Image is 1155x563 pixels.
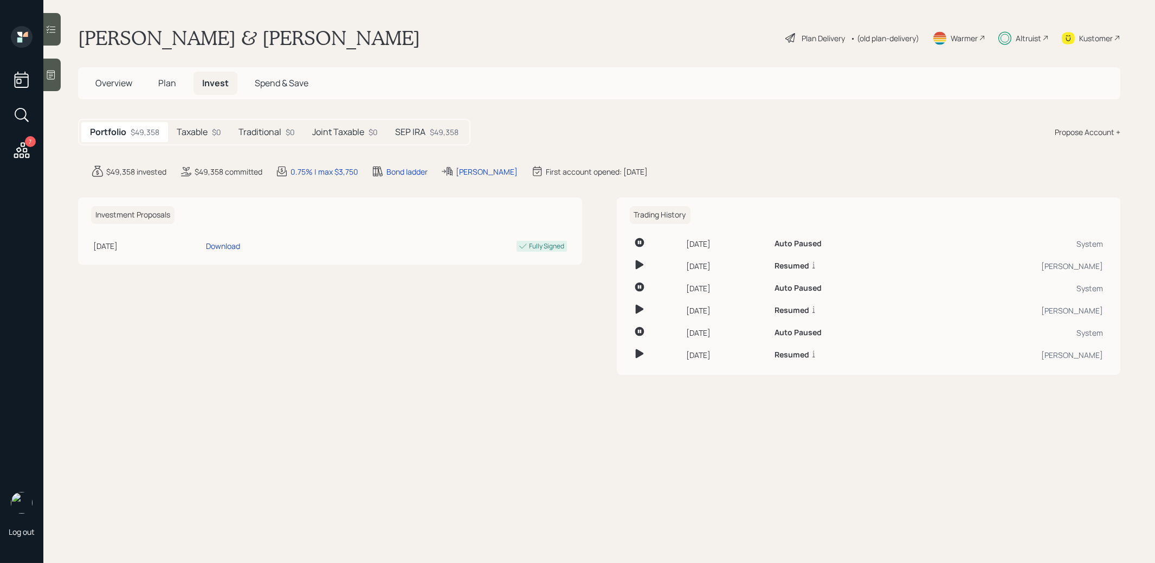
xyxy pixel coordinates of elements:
[1016,33,1041,44] div: Altruist
[924,305,1103,316] div: [PERSON_NAME]
[395,127,425,137] h5: SEP IRA
[93,240,202,252] div: [DATE]
[369,126,378,138] div: $0
[924,283,1103,294] div: System
[924,349,1103,361] div: [PERSON_NAME]
[25,136,36,147] div: 7
[78,26,420,50] h1: [PERSON_NAME] & [PERSON_NAME]
[106,166,166,177] div: $49,358 invested
[924,260,1103,272] div: [PERSON_NAME]
[430,126,459,138] div: $49,358
[1055,126,1120,138] div: Propose Account +
[924,238,1103,249] div: System
[202,77,229,89] span: Invest
[775,261,809,271] h6: Resumed
[686,238,766,249] div: [DATE]
[91,206,175,224] h6: Investment Proposals
[238,127,281,137] h5: Traditional
[95,77,132,89] span: Overview
[530,241,565,251] div: Fully Signed
[312,127,364,137] h5: Joint Taxable
[195,166,262,177] div: $49,358 committed
[686,349,766,361] div: [DATE]
[131,126,159,138] div: $49,358
[291,166,358,177] div: 0.75% | max $3,750
[951,33,978,44] div: Warmer
[775,350,809,360] h6: Resumed
[686,260,766,272] div: [DATE]
[630,206,691,224] h6: Trading History
[686,327,766,338] div: [DATE]
[386,166,428,177] div: Bond ladder
[11,492,33,514] img: treva-nostdahl-headshot.png
[206,240,240,252] div: Download
[686,283,766,294] div: [DATE]
[158,77,176,89] span: Plan
[177,127,208,137] h5: Taxable
[775,239,822,248] h6: Auto Paused
[775,306,809,315] h6: Resumed
[9,527,35,537] div: Log out
[255,77,308,89] span: Spend & Save
[802,33,845,44] div: Plan Delivery
[546,166,648,177] div: First account opened: [DATE]
[924,327,1103,338] div: System
[850,33,919,44] div: • (old plan-delivery)
[456,166,518,177] div: [PERSON_NAME]
[1079,33,1113,44] div: Kustomer
[686,305,766,316] div: [DATE]
[775,328,822,337] h6: Auto Paused
[212,126,221,138] div: $0
[286,126,295,138] div: $0
[775,284,822,293] h6: Auto Paused
[90,127,126,137] h5: Portfolio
